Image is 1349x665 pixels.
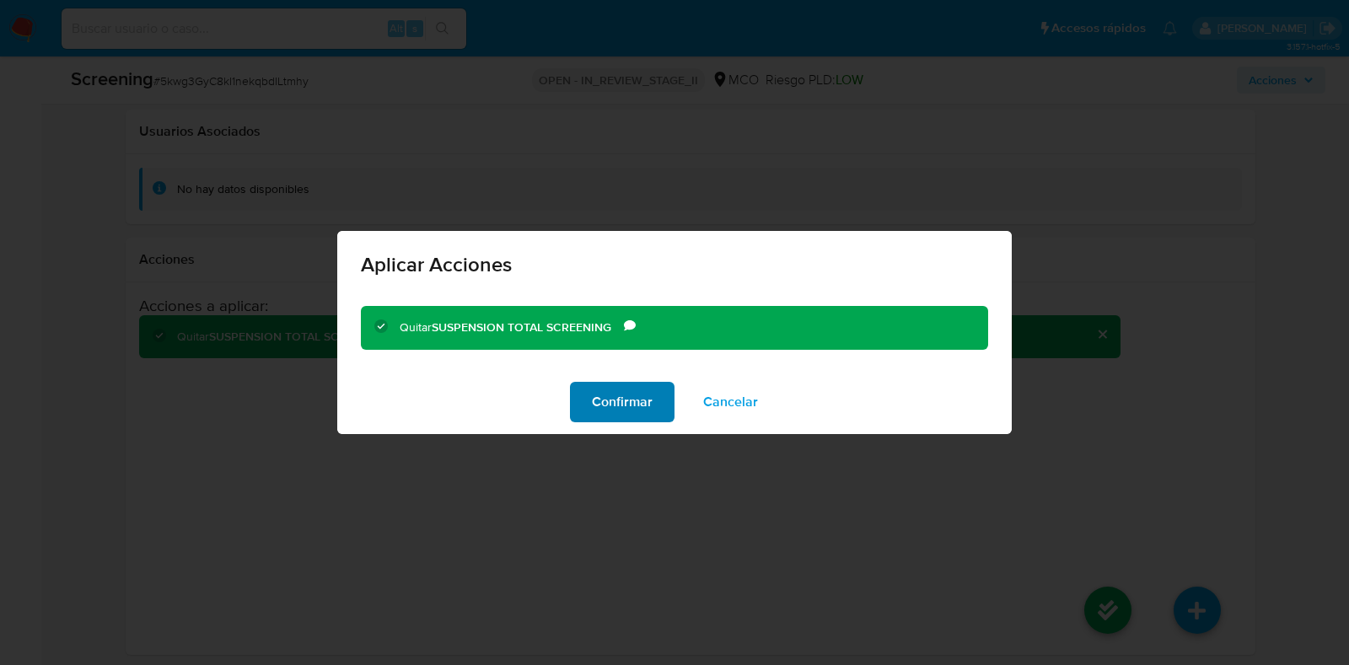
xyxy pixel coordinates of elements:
[570,382,674,422] button: Confirmar
[361,255,988,275] span: Aplicar Acciones
[681,382,780,422] button: Cancelar
[400,319,624,336] div: Quitar
[432,319,611,335] b: SUSPENSION TOTAL SCREENING
[703,383,758,421] span: Cancelar
[592,383,653,421] span: Confirmar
